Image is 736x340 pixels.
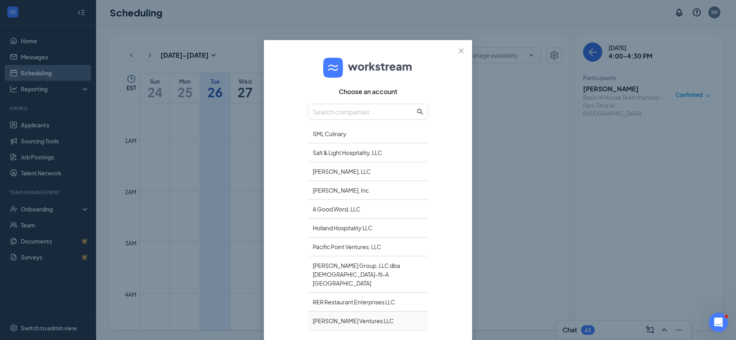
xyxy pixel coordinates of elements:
div: Holland Hospitality LLC [308,219,428,237]
span: search [417,109,423,115]
div: Pacific Point Ventures, LLC [308,237,428,256]
div: [PERSON_NAME] Ventures LLC [308,312,428,330]
div: [PERSON_NAME], LLC [308,162,428,181]
div: [PERSON_NAME], Inc. [308,181,428,200]
input: Search companies [313,107,415,117]
div: A Good Word, LLC [308,200,428,219]
div: RER Restaurant Enterprises LLC [308,293,428,312]
div: [PERSON_NAME] Group, LLC dba [DEMOGRAPHIC_DATA]-fil-A [GEOGRAPHIC_DATA] [308,256,428,293]
span: close [458,48,465,54]
button: Close [450,40,472,62]
div: Salt & Light Hospitality, LLC [308,143,428,162]
div: SML Culinary [308,125,428,143]
iframe: Intercom live chat [709,313,728,332]
img: logo [323,58,413,78]
span: Choose an account [339,88,397,96]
